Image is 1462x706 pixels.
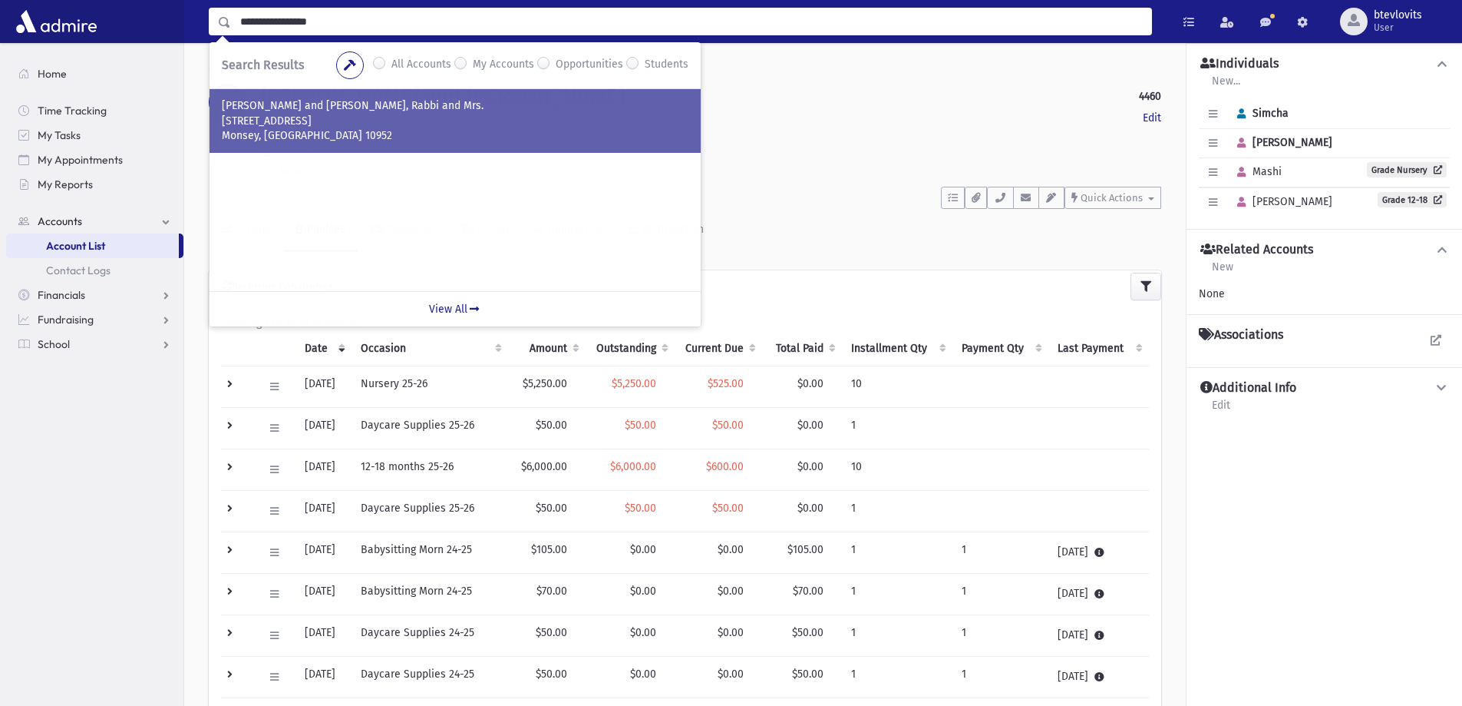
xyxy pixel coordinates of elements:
[6,258,183,283] a: Contact Logs
[351,532,508,573] td: Babysitting Morn 24-25
[1374,9,1422,22] span: btevlovits
[1200,380,1296,396] h4: Additional Info
[952,331,1048,366] th: Payment Qty: activate to sort column ascending
[675,331,762,366] th: Current Due: activate to sort column ascending
[473,56,534,75] label: My Accounts
[295,615,351,656] td: [DATE]
[295,331,351,366] th: Date: activate to sort column ascending
[6,172,183,197] a: My Reports
[718,585,744,598] span: $0.00
[351,331,508,366] th: Occasion : activate to sort column ascending
[792,626,823,639] span: $50.00
[38,67,67,81] span: Home
[38,313,94,326] span: Fundraising
[1230,195,1332,208] span: [PERSON_NAME]
[586,331,675,366] th: Outstanding: activate to sort column ascending
[952,532,1048,573] td: 1
[1048,331,1149,366] th: Last Payment: activate to sort column ascending
[295,656,351,698] td: [DATE]
[718,543,744,556] span: $0.00
[1230,136,1332,149] span: [PERSON_NAME]
[1230,107,1289,120] span: Simcha
[1211,396,1231,424] a: Edit
[295,532,351,573] td: [DATE]
[295,407,351,449] td: [DATE]
[792,668,823,681] span: $50.00
[1199,242,1450,258] button: Related Accounts
[38,128,81,142] span: My Tasks
[1199,286,1450,302] div: None
[38,104,107,118] span: Time Tracking
[630,668,656,681] span: $0.00
[1230,165,1282,178] span: Mashi
[712,502,744,515] span: $50.00
[842,615,952,656] td: 1
[1199,380,1450,396] button: Additional Info
[6,98,183,123] a: Time Tracking
[952,573,1048,615] td: 1
[38,288,85,302] span: Financials
[1064,187,1161,209] button: Quick Actions
[209,84,246,121] div: L
[762,331,842,366] th: Total Paid: activate to sort column ascending
[295,366,351,407] td: [DATE]
[508,656,586,698] td: $50.00
[351,573,508,615] td: Babysitting Morn 24-25
[6,61,183,86] a: Home
[38,337,70,351] span: School
[508,407,586,449] td: $50.00
[1199,56,1450,72] button: Individuals
[222,98,688,114] p: [PERSON_NAME] and [PERSON_NAME], Rabbi and Mrs.
[718,668,744,681] span: $0.00
[351,366,508,407] td: Nursery 25-26
[46,264,111,277] span: Contact Logs
[718,626,744,639] span: $0.00
[508,366,586,407] td: $5,250.00
[1378,192,1447,207] a: Grade 12-18
[6,147,183,172] a: My Appointments
[630,585,656,598] span: $0.00
[508,615,586,656] td: $50.00
[842,449,952,490] td: 10
[295,490,351,532] td: [DATE]
[842,656,952,698] td: 1
[508,490,586,532] td: $50.00
[630,626,656,639] span: $0.00
[1200,242,1313,258] h4: Related Accounts
[1367,162,1447,177] a: Grade Nursery
[793,585,823,598] span: $70.00
[1199,327,1283,343] h4: Associations
[209,61,265,84] nav: breadcrumb
[12,6,101,37] img: AdmirePro
[1048,615,1149,656] td: [DATE]
[38,177,93,191] span: My Reports
[1048,573,1149,615] td: [DATE]
[222,58,304,72] span: Search Results
[1139,88,1161,104] strong: 4460
[797,377,823,390] span: $0.00
[612,377,656,390] span: $5,250.00
[1081,192,1143,204] span: Quick Actions
[351,656,508,698] td: Daycare Supplies 24-25
[6,332,183,356] a: School
[797,460,823,473] span: $0.00
[787,543,823,556] span: $105.00
[209,209,283,252] a: Activity
[1143,110,1161,126] a: Edit
[610,460,656,473] span: $6,000.00
[842,407,952,449] td: 1
[842,532,952,573] td: 1
[38,153,123,167] span: My Appointments
[712,419,744,432] span: $50.00
[351,615,508,656] td: Daycare Supplies 24-25
[6,209,183,234] a: Accounts
[842,366,952,407] td: 10
[351,490,508,532] td: Daycare Supplies 25-26
[6,234,179,258] a: Account List
[1374,22,1422,34] span: User
[797,502,823,515] span: $0.00
[708,377,744,390] span: $525.00
[508,331,586,366] th: Amount: activate to sort column ascending
[1048,656,1149,698] td: [DATE]
[295,449,351,490] td: [DATE]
